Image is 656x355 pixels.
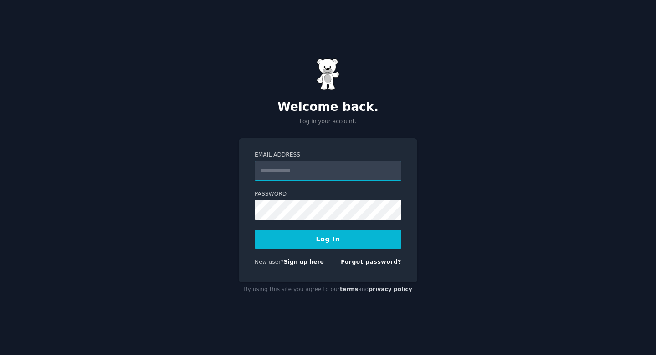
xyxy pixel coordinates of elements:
p: Log in your account. [239,118,417,126]
a: terms [340,286,358,292]
label: Email Address [255,151,401,159]
a: privacy policy [369,286,412,292]
div: By using this site you agree to our and [239,282,417,297]
h2: Welcome back. [239,100,417,115]
img: Gummy Bear [317,58,339,90]
label: Password [255,190,401,198]
button: Log In [255,230,401,249]
span: New user? [255,259,284,265]
a: Sign up here [284,259,324,265]
a: Forgot password? [341,259,401,265]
